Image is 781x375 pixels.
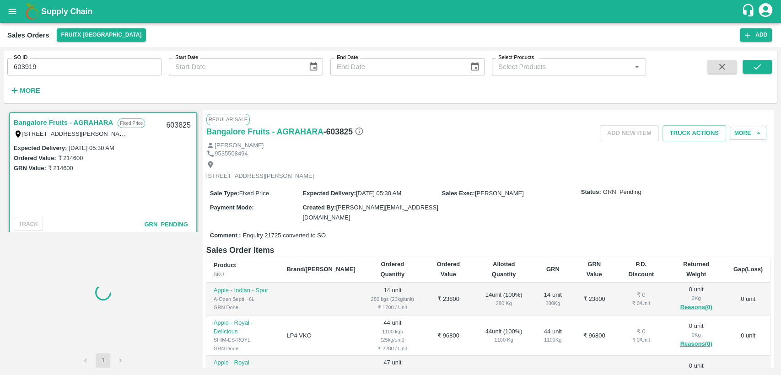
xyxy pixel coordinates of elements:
div: 280 kgs (20kg/unit) [370,295,415,303]
label: Created By : [302,204,336,211]
b: Product [214,262,236,268]
td: LP4 VKO [280,316,363,356]
button: open drawer [2,1,23,22]
b: Allotted Quantity [492,261,516,278]
div: SKU [214,270,272,279]
p: [PERSON_NAME] [215,141,264,150]
div: GRN Done [214,344,272,353]
div: GRN Done [214,303,272,311]
input: Enter SO ID [7,58,162,75]
div: 44 unit ( 100 %) [482,327,526,344]
span: [DATE] 05:30 AM [356,190,401,197]
img: logo [23,2,41,21]
span: GRN_Pending [603,188,641,197]
label: ₹ 214600 [48,165,73,171]
div: 0 unit [673,285,718,313]
button: Choose date [305,58,322,75]
b: Ordered Value [437,261,460,278]
b: Brand/[PERSON_NAME] [287,266,355,273]
a: Bangalore Fruits - AGRAHARA [14,117,113,129]
td: ₹ 23800 [572,283,616,316]
strong: More [20,87,40,94]
label: Sale Type : [210,190,239,197]
p: 9535508494 [215,150,248,158]
input: Select Products [495,61,628,73]
button: More [7,83,43,98]
span: Enquiry 21725 converted to SO [243,231,326,240]
div: 280 Kg [540,299,565,307]
label: Ordered Value: [14,155,56,161]
div: ₹ 0 / Unit [623,336,659,344]
div: 14 unit [540,291,565,308]
div: 0 Kg [673,331,718,339]
button: More [730,127,766,140]
button: Truck Actions [663,125,726,141]
td: 0 unit [726,283,770,316]
label: Expected Delivery : [14,145,67,151]
div: ₹ 0 [623,291,659,300]
label: [STREET_ADDRESS][PERSON_NAME] [22,130,130,137]
span: GRN_Pending [144,221,188,228]
label: Payment Mode : [210,204,254,211]
div: A-Open Septt. -6L [214,295,272,303]
b: Gap(Loss) [733,266,763,273]
label: Status: [581,188,601,197]
label: Select Products [498,54,534,61]
button: Reasons(0) [673,339,718,349]
div: Sales Orders [7,29,49,41]
label: GRN Value: [14,165,46,171]
p: [STREET_ADDRESS][PERSON_NAME] [206,172,314,181]
div: account of current user [757,2,774,21]
b: Ordered Quantity [380,261,404,278]
span: [PERSON_NAME][EMAIL_ADDRESS][DOMAIN_NAME] [302,204,438,221]
label: Comment : [210,231,241,240]
div: 0 unit [673,322,718,349]
b: P.D. Discount [628,261,654,278]
div: 14 unit ( 100 %) [482,291,526,308]
td: ₹ 96800 [422,316,474,356]
p: Apple - Royal - Delicious [214,319,272,336]
input: End Date [330,58,463,75]
td: 0 unit [726,316,770,356]
div: 603825 [161,115,196,136]
div: 44 unit [540,327,565,344]
span: [PERSON_NAME] [475,190,524,197]
div: ₹ 2200 / Unit [370,344,415,353]
button: Choose date [466,58,484,75]
b: GRN [546,266,560,273]
span: Regular Sale [206,114,250,125]
td: 14 unit [363,283,422,316]
button: Open [631,61,643,73]
td: ₹ 96800 [572,316,616,356]
div: ₹ 0 [623,327,659,336]
b: Returned Weight [683,261,709,278]
label: Start Date [175,54,198,61]
p: Apple - Indian - Spur [214,286,272,295]
button: Add [740,28,772,42]
td: ₹ 23800 [422,283,474,316]
input: Start Date [169,58,301,75]
button: page 1 [96,353,110,368]
div: ₹ 0 / Unit [623,299,659,307]
b: Supply Chain [41,7,92,16]
nav: pagination navigation [77,353,129,368]
div: 1100 Kg [482,336,526,344]
b: GRN Value [587,261,602,278]
h6: - 603825 [323,125,364,138]
label: [DATE] 05:30 AM [69,145,114,151]
button: Reasons(0) [673,302,718,313]
div: 1100 Kg [540,336,565,344]
div: customer-support [741,3,757,20]
div: 1100 kgs (25kg/unit) [370,327,415,344]
span: Fixed Price [239,190,269,197]
button: Select DC [57,28,146,42]
td: 44 unit [363,316,422,356]
a: Bangalore Fruits - AGRAHARA [206,125,323,138]
a: Supply Chain [41,5,741,18]
div: 280 Kg [482,299,526,307]
div: SHIM-ES-ROYL [214,336,272,344]
label: ₹ 214600 [58,155,83,161]
label: Sales Exec : [442,190,475,197]
label: SO ID [14,54,27,61]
